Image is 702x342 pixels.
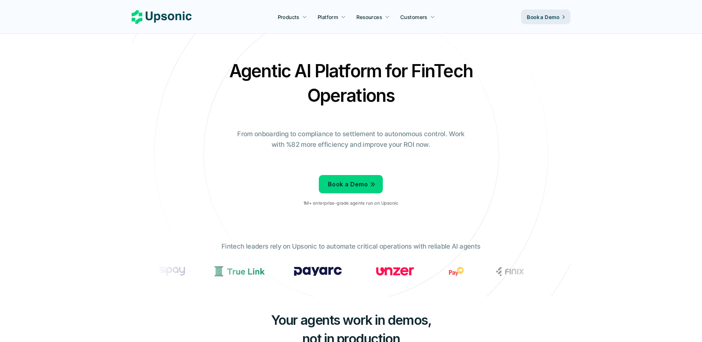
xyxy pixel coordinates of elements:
span: Your agents work in demos, [271,312,431,328]
h2: Agentic AI Platform for FinTech Operations [223,59,479,108]
a: Book a Demo [319,175,383,193]
p: Products [278,13,299,21]
p: Book a Demo [527,13,559,21]
a: Book a Demo [521,10,570,24]
p: From onboarding to compliance to settlement to autonomous control. Work with %82 more efficiency ... [232,129,470,150]
p: Book a Demo [328,179,368,190]
a: Products [273,10,312,23]
p: Resources [356,13,382,21]
p: 1M+ enterprise-grade agents run on Upsonic [303,201,398,206]
p: Fintech leaders rely on Upsonic to automate critical operations with reliable AI agents [222,241,480,252]
p: Platform [318,13,338,21]
p: Customers [400,13,427,21]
